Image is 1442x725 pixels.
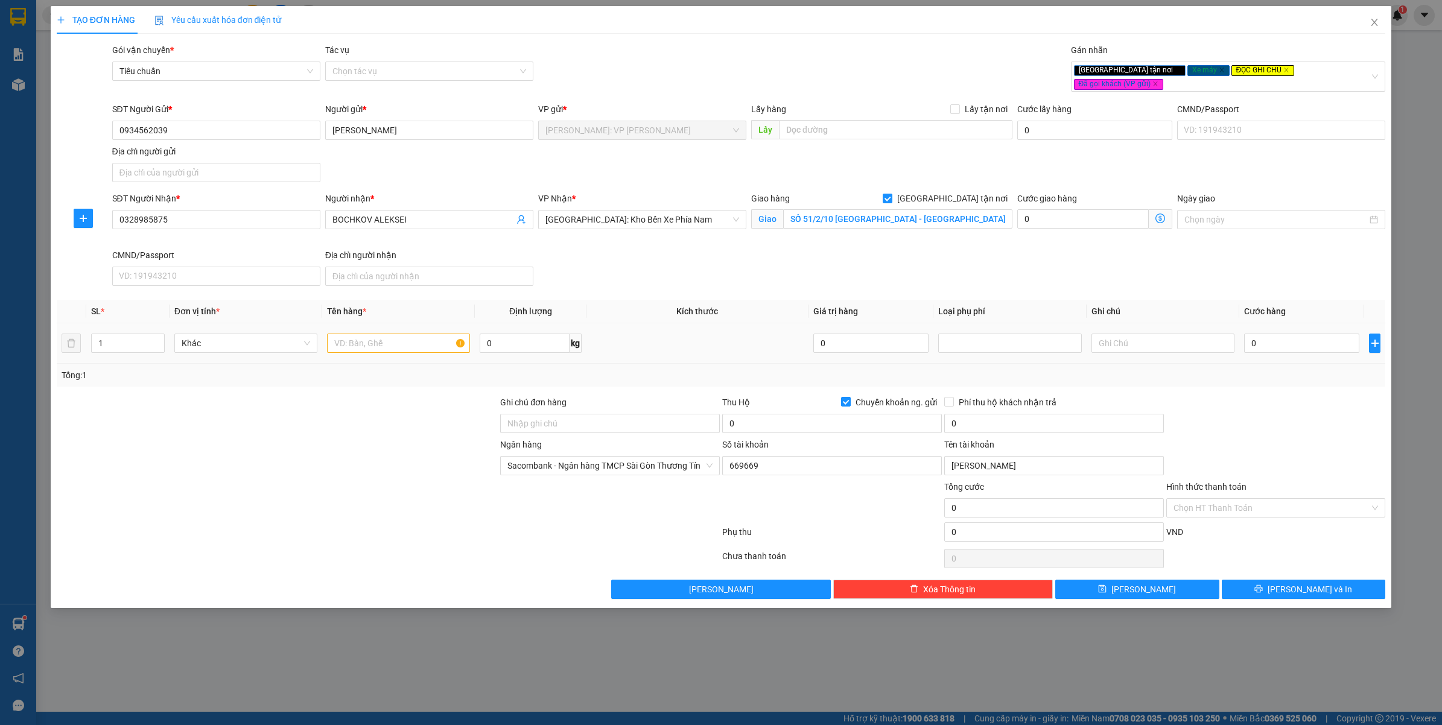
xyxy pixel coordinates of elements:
[611,580,831,599] button: [PERSON_NAME]
[1017,104,1072,114] label: Cước lấy hàng
[570,334,582,353] span: kg
[105,41,221,63] span: CÔNG TY TNHH CHUYỂN PHÁT NHANH BẢO AN
[721,549,943,571] div: Chưa thanh toán
[325,249,533,262] div: Địa chỉ người nhận
[1055,580,1219,599] button: save[PERSON_NAME]
[112,45,174,55] span: Gói vận chuyển
[545,211,739,229] span: Nha Trang: Kho Bến Xe Phía Nam
[751,120,779,139] span: Lấy
[910,584,918,594] span: delete
[892,192,1012,205] span: [GEOGRAPHIC_DATA] tận nơi
[933,300,1086,323] th: Loại phụ phí
[783,209,1012,229] input: Giao tận nơi
[516,215,526,224] span: user-add
[1166,482,1247,492] label: Hình thức thanh toán
[327,306,366,316] span: Tên hàng
[851,396,942,409] span: Chuyển khoản ng. gửi
[751,104,786,114] span: Lấy hàng
[112,249,320,262] div: CMND/Passport
[813,306,858,316] span: Giá trị hàng
[1152,81,1158,87] span: close
[722,397,750,407] span: Thu Hộ
[91,306,101,316] span: SL
[62,369,556,382] div: Tổng: 1
[325,267,533,286] input: Địa chỉ của người nhận
[1187,65,1230,76] span: Xe máy
[813,334,929,353] input: 0
[1370,338,1380,348] span: plus
[327,334,470,353] input: VD: Bàn, Ghế
[538,194,572,203] span: VP Nhận
[112,145,320,158] div: Địa chỉ người gửi
[507,457,713,475] span: Sacombank - Ngân hàng TMCP Sài Gòn Thương Tín
[1369,334,1380,353] button: plus
[76,24,243,37] span: Ngày in phiếu: 17:33 ngày
[325,103,533,116] div: Người gửi
[119,62,313,80] span: Tiêu chuẩn
[1370,17,1379,27] span: close
[1358,6,1391,40] button: Close
[57,15,135,25] span: TẠO ĐƠN HÀNG
[1098,584,1107,594] span: save
[923,583,976,596] span: Xóa Thông tin
[62,334,81,353] button: delete
[1017,194,1077,203] label: Cước giao hàng
[154,15,282,25] span: Yêu cầu xuất hóa đơn điện tử
[74,214,92,223] span: plus
[1231,65,1295,76] span: ĐỌC GHI CHÚ
[182,334,310,352] span: Khác
[5,41,92,62] span: [PHONE_NUMBER]
[833,580,1053,599] button: deleteXóa Thông tin
[1268,583,1352,596] span: [PERSON_NAME] và In
[1071,45,1108,55] label: Gán nhãn
[500,414,720,433] input: Ghi chú đơn hàng
[80,5,239,22] strong: PHIẾU DÁN LÊN HÀNG
[500,397,567,407] label: Ghi chú đơn hàng
[1166,527,1183,537] span: VND
[722,456,942,475] input: Số tài khoản
[721,525,943,546] div: Phụ thu
[545,121,739,139] span: Hồ Chí Minh: VP Bình Thạnh
[1087,300,1239,323] th: Ghi chú
[944,482,984,492] span: Tổng cước
[751,194,790,203] span: Giao hàng
[960,103,1012,116] span: Lấy tận nơi
[1254,584,1263,594] span: printer
[325,45,349,55] label: Tác vụ
[944,440,994,449] label: Tên tài khoản
[154,16,164,25] img: icon
[1175,67,1181,73] span: close
[112,192,320,205] div: SĐT Người Nhận
[1111,583,1176,596] span: [PERSON_NAME]
[751,209,783,229] span: Giao
[1017,209,1149,229] input: Cước giao hàng
[174,306,220,316] span: Đơn vị tính
[1074,79,1164,90] span: Đã gọi khách (VP gửi)
[1074,65,1186,76] span: [GEOGRAPHIC_DATA] tận nơi
[5,73,183,89] span: Mã đơn: VPBT1210250008
[954,396,1061,409] span: Phí thu hộ khách nhận trả
[112,163,320,182] input: Địa chỉ của người gửi
[509,306,552,316] span: Định lượng
[1017,121,1172,140] input: Cước lấy hàng
[538,103,746,116] div: VP gửi
[722,440,769,449] label: Số tài khoản
[1177,103,1385,116] div: CMND/Passport
[1091,334,1234,353] input: Ghi Chú
[779,120,1012,139] input: Dọc đường
[33,41,64,51] strong: CSKH:
[1219,67,1225,73] span: close
[325,192,533,205] div: Người nhận
[1155,214,1165,223] span: dollar-circle
[74,209,93,228] button: plus
[1283,67,1289,73] span: close
[57,16,65,24] span: plus
[500,440,542,449] label: Ngân hàng
[1184,213,1367,226] input: Ngày giao
[676,306,718,316] span: Kích thước
[689,583,754,596] span: [PERSON_NAME]
[1177,194,1215,203] label: Ngày giao
[1244,306,1286,316] span: Cước hàng
[944,456,1164,475] input: Tên tài khoản
[1222,580,1386,599] button: printer[PERSON_NAME] và In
